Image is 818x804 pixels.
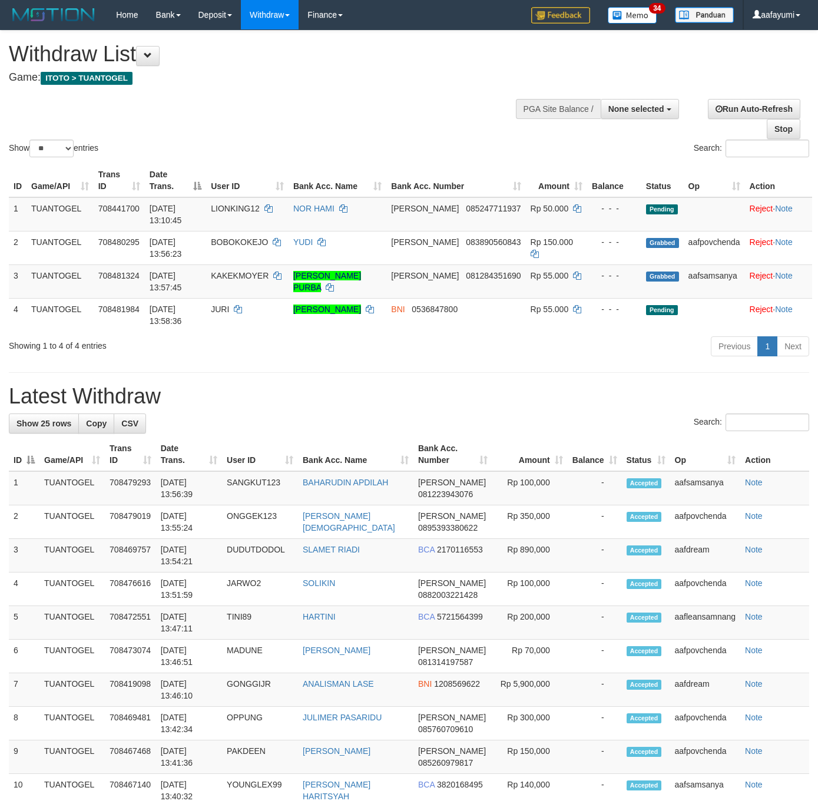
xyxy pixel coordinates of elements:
[531,7,590,24] img: Feedback.jpg
[418,713,486,722] span: [PERSON_NAME]
[303,713,382,722] a: JULIMER PASARIDU
[9,197,27,231] td: 1
[303,612,336,621] a: HARTINI
[9,42,534,66] h1: Withdraw List
[9,231,27,264] td: 2
[9,640,39,673] td: 6
[222,673,298,707] td: GONGGIJR
[413,438,492,471] th: Bank Acc. Number: activate to sort column ascending
[531,237,573,247] span: Rp 150.000
[684,164,745,197] th: Op: activate to sort column ascending
[694,413,809,431] label: Search:
[670,673,741,707] td: aafdream
[492,438,568,471] th: Amount: activate to sort column ascending
[608,7,657,24] img: Button%20Memo.svg
[587,164,641,197] th: Balance
[745,679,763,689] a: Note
[86,419,107,428] span: Copy
[675,7,734,23] img: panduan.png
[492,606,568,640] td: Rp 200,000
[492,539,568,573] td: Rp 890,000
[105,707,156,740] td: 708469481
[391,305,405,314] span: BNI
[105,471,156,505] td: 708479293
[466,204,521,213] span: Copy 085247711937 to clipboard
[418,578,486,588] span: [PERSON_NAME]
[418,612,435,621] span: BCA
[568,573,622,606] td: -
[418,679,432,689] span: BNI
[492,640,568,673] td: Rp 70,000
[105,505,156,539] td: 708479019
[418,478,486,487] span: [PERSON_NAME]
[156,707,222,740] td: [DATE] 13:42:34
[568,673,622,707] td: -
[39,505,105,539] td: TUANTOGEL
[27,264,94,298] td: TUANTOGEL
[649,3,665,14] span: 34
[150,305,182,326] span: [DATE] 13:58:36
[27,197,94,231] td: TUANTOGEL
[303,545,360,554] a: SLAMET RIADI
[745,511,763,521] a: Note
[745,478,763,487] a: Note
[39,573,105,606] td: TUANTOGEL
[418,590,478,600] span: Copy 0882003221428 to clipboard
[9,335,332,352] div: Showing 1 to 4 of 4 entries
[646,272,679,282] span: Grabbed
[105,673,156,707] td: 708419098
[156,505,222,539] td: [DATE] 13:55:24
[627,646,662,656] span: Accepted
[150,237,182,259] span: [DATE] 13:56:23
[492,740,568,774] td: Rp 150,000
[9,740,39,774] td: 9
[293,305,361,314] a: [PERSON_NAME]
[670,707,741,740] td: aafpovchenda
[627,747,662,757] span: Accepted
[568,539,622,573] td: -
[9,505,39,539] td: 2
[9,707,39,740] td: 8
[694,140,809,157] label: Search:
[568,707,622,740] td: -
[9,471,39,505] td: 1
[775,237,793,247] a: Note
[303,511,395,532] a: [PERSON_NAME][DEMOGRAPHIC_DATA]
[418,657,473,667] span: Copy 081314197587 to clipboard
[145,164,206,197] th: Date Trans.: activate to sort column descending
[627,713,662,723] span: Accepted
[78,413,114,434] a: Copy
[745,578,763,588] a: Note
[303,578,335,588] a: SOLIKIN
[98,204,140,213] span: 708441700
[391,237,459,247] span: [PERSON_NAME]
[670,640,741,673] td: aafpovchenda
[9,539,39,573] td: 3
[750,271,773,280] a: Reject
[466,237,521,247] span: Copy 083890560843 to clipboard
[9,164,27,197] th: ID
[105,438,156,471] th: Trans ID: activate to sort column ascending
[105,606,156,640] td: 708472551
[298,438,413,471] th: Bank Acc. Name: activate to sort column ascending
[222,438,298,471] th: User ID: activate to sort column ascending
[27,164,94,197] th: Game/API: activate to sort column ascending
[222,640,298,673] td: MADUNE
[418,780,435,789] span: BCA
[418,523,478,532] span: Copy 0895393380622 to clipboard
[670,505,741,539] td: aafpovchenda
[9,438,39,471] th: ID: activate to sort column descending
[289,164,386,197] th: Bank Acc. Name: activate to sort column ascending
[39,740,105,774] td: TUANTOGEL
[777,336,809,356] a: Next
[105,539,156,573] td: 708469757
[156,471,222,505] td: [DATE] 13:56:39
[156,606,222,640] td: [DATE] 13:47:11
[293,237,313,247] a: YUDI
[627,478,662,488] span: Accepted
[775,271,793,280] a: Note
[206,164,289,197] th: User ID: activate to sort column ascending
[531,204,569,213] span: Rp 50.000
[608,104,664,114] span: None selected
[39,606,105,640] td: TUANTOGEL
